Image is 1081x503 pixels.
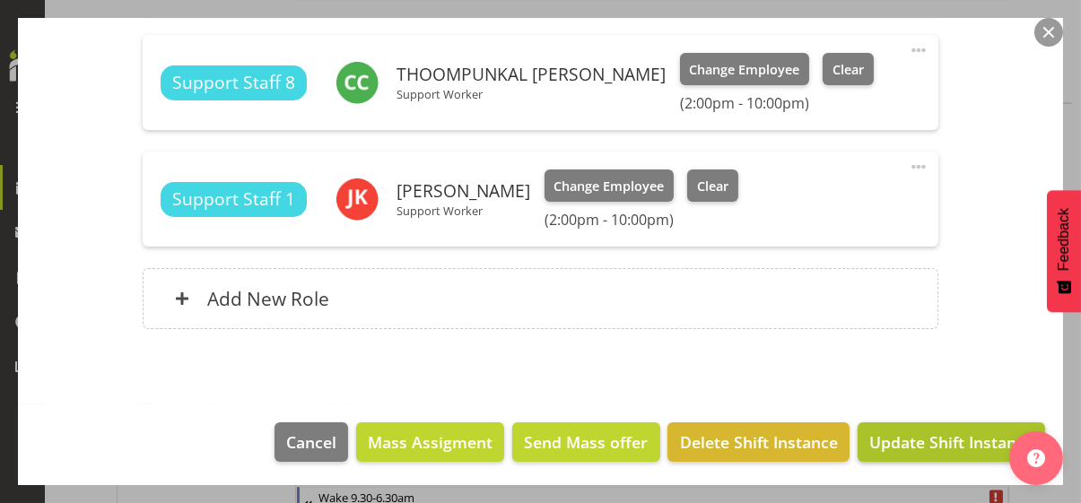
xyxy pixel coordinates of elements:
[1056,208,1072,271] span: Feedback
[275,422,348,462] button: Cancel
[172,186,295,212] span: Support Staff 1
[680,430,838,454] span: Delete Shift Instance
[1047,190,1081,312] button: Feedback - Show survey
[172,70,295,96] span: Support Staff 8
[524,430,648,454] span: Send Mass offer
[368,430,493,454] span: Mass Assigment
[397,87,666,101] p: Support Worker
[397,204,530,218] p: Support Worker
[356,422,504,462] button: Mass Assigment
[869,430,1033,454] span: Update Shift Instance
[697,177,728,196] span: Clear
[858,422,1045,462] button: Update Shift Instance
[680,94,874,112] h6: (2:00pm - 10:00pm)
[207,287,329,310] h6: Add New Role
[833,60,864,80] span: Clear
[545,211,738,229] h6: (2:00pm - 10:00pm)
[680,53,810,85] button: Change Employee
[397,181,530,201] h6: [PERSON_NAME]
[554,177,664,196] span: Change Employee
[512,422,659,462] button: Send Mass offer
[336,61,379,104] img: christy-chacko10416.jpg
[689,60,799,80] span: Change Employee
[336,178,379,221] img: jamarkattel-kushum11270.jpg
[687,169,738,202] button: Clear
[397,65,666,84] h6: THOOMPUNKAL [PERSON_NAME]
[545,169,675,202] button: Change Employee
[667,422,849,462] button: Delete Shift Instance
[286,430,336,454] span: Cancel
[823,53,874,85] button: Clear
[1027,449,1045,467] img: help-xxl-2.png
